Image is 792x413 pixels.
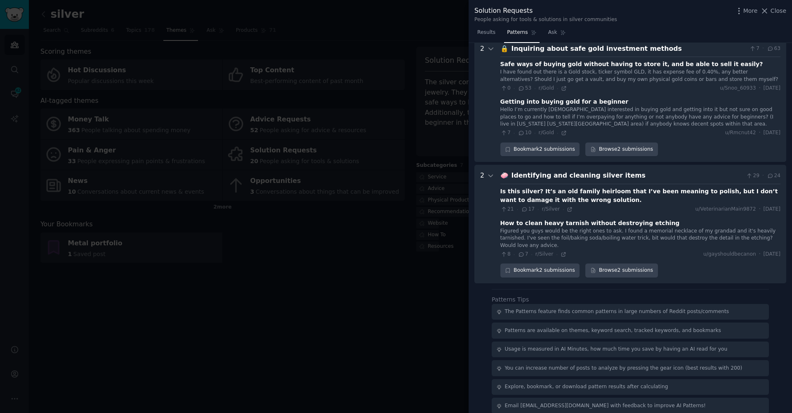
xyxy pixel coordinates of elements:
[500,171,509,179] span: 🧼
[556,252,557,257] span: ·
[539,130,554,135] span: r/Gold
[505,383,668,391] div: Explore, bookmark, or download pattern results after calculating
[585,142,658,157] a: Browse2 submissions
[759,85,761,92] span: ·
[492,296,529,303] label: Patterns Tips
[514,130,515,136] span: ·
[764,129,780,137] span: [DATE]
[764,251,780,258] span: [DATE]
[514,252,515,257] span: ·
[720,85,756,92] span: u/Snoo_60933
[771,7,786,15] span: Close
[500,263,580,278] button: Bookmark2 submissions
[764,85,780,92] span: [DATE]
[746,172,759,180] span: 29
[500,187,780,204] div: Is this silver? It’s an old family heirloom that I’ve been meaning to polish, but I don’t want to...
[585,263,658,278] a: Browse2 submissions
[539,85,554,91] span: r/Gold
[500,85,511,92] span: 0
[535,251,554,257] span: r/Silver
[500,219,680,228] div: How to clean heavy tarnish without destroying etching
[749,45,759,52] span: 7
[500,142,580,157] button: Bookmark2 submissions
[474,16,617,24] div: People asking for tools & solutions in silver communities
[500,251,511,258] span: 8
[505,327,721,335] div: Patterns are available on themes, keyword search, tracked keywords, and bookmarks
[563,206,564,212] span: ·
[500,142,580,157] div: Bookmark 2 submissions
[725,129,756,137] span: u/Rmcnut42
[511,44,746,54] div: Inquiring about safe gold investment methods
[500,228,780,249] div: Figured you guys would be the right ones to ask. I found a memorial necklace of my grandad and it...
[703,251,756,258] span: u/gayshouldbecanon
[548,29,557,36] span: Ask
[474,26,498,43] a: Results
[767,172,780,180] span: 24
[762,172,764,180] span: ·
[505,365,742,372] div: You can increase number of posts to analyze by pressing the gear icon (best results with 200)
[542,206,560,212] span: r/Silver
[695,206,756,213] span: u/VeterinarianMain9872
[500,129,511,137] span: 7
[505,402,706,410] div: Email [EMAIL_ADDRESS][DOMAIN_NAME] with feedback to improve AI Patterns!
[531,252,532,257] span: ·
[500,106,780,128] div: Hello I’m currently [DEMOGRAPHIC_DATA] interested in buying gold and getting into it but not sure...
[480,44,484,157] div: 2
[557,85,558,91] span: ·
[500,45,509,52] span: 🔒
[537,206,539,212] span: ·
[474,6,617,16] div: Solution Requests
[505,346,728,353] div: Usage is measured in AI Minutes, how much time you save by having an AI read for you
[504,26,539,43] a: Patterns
[500,206,514,213] span: 21
[518,129,531,137] span: 10
[767,45,780,52] span: 63
[534,130,535,136] span: ·
[762,45,764,52] span: ·
[743,7,758,15] span: More
[500,97,629,106] div: Getting into buying gold for a beginner
[759,251,761,258] span: ·
[760,7,786,15] button: Close
[511,171,743,181] div: Identifying and cleaning silver items
[500,60,763,69] div: Safe ways of buying gold without having to store it, and be able to sell it easily?
[505,308,729,316] div: The Patterns feature finds common patterns in large numbers of Reddit posts/comments
[545,26,569,43] a: Ask
[735,7,758,15] button: More
[517,206,518,212] span: ·
[480,171,484,278] div: 2
[518,85,531,92] span: 53
[759,129,761,137] span: ·
[764,206,780,213] span: [DATE]
[518,251,528,258] span: 7
[507,29,528,36] span: Patterns
[500,69,780,83] div: I have found out there is a Gold stock, ticker symbol GLD, it has expense fee of 0.40%, any bette...
[557,130,558,136] span: ·
[500,263,580,278] div: Bookmark 2 submissions
[477,29,495,36] span: Results
[759,206,761,213] span: ·
[534,85,535,91] span: ·
[514,85,515,91] span: ·
[521,206,535,213] span: 17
